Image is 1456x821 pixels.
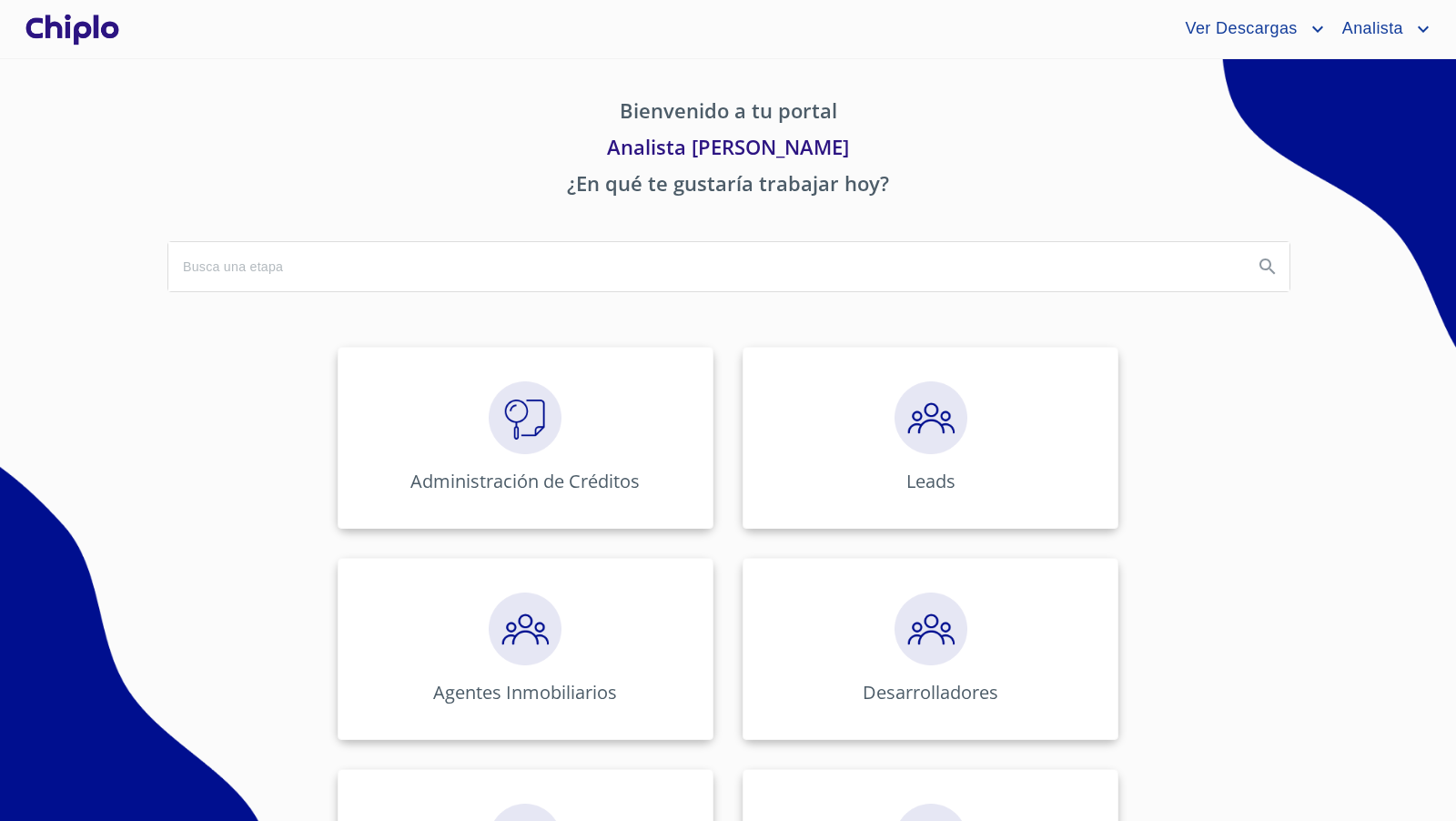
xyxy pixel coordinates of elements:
[168,242,1239,291] input: search
[1171,15,1328,44] button: account of current user
[895,593,967,665] img: megaClickPrecalificacion.png
[1329,15,1412,44] span: Analista
[1171,15,1306,44] span: Ver Descargas
[489,381,561,454] img: megaClickVerifiacion.png
[1329,15,1434,44] button: account of current user
[906,469,955,493] p: Leads
[1246,245,1289,289] button: Search
[863,680,998,704] p: Desarrolladores
[433,680,617,704] p: Agentes Inmobiliarios
[489,593,561,665] img: megaClickPrecalificacion.png
[410,469,640,493] p: Administración de Créditos
[895,381,967,454] img: megaClickPrecalificacion.png
[167,132,1289,168] p: Analista [PERSON_NAME]
[167,96,1289,132] p: Bienvenido a tu portal
[167,168,1289,205] p: ¿En qué te gustaría trabajar hoy?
